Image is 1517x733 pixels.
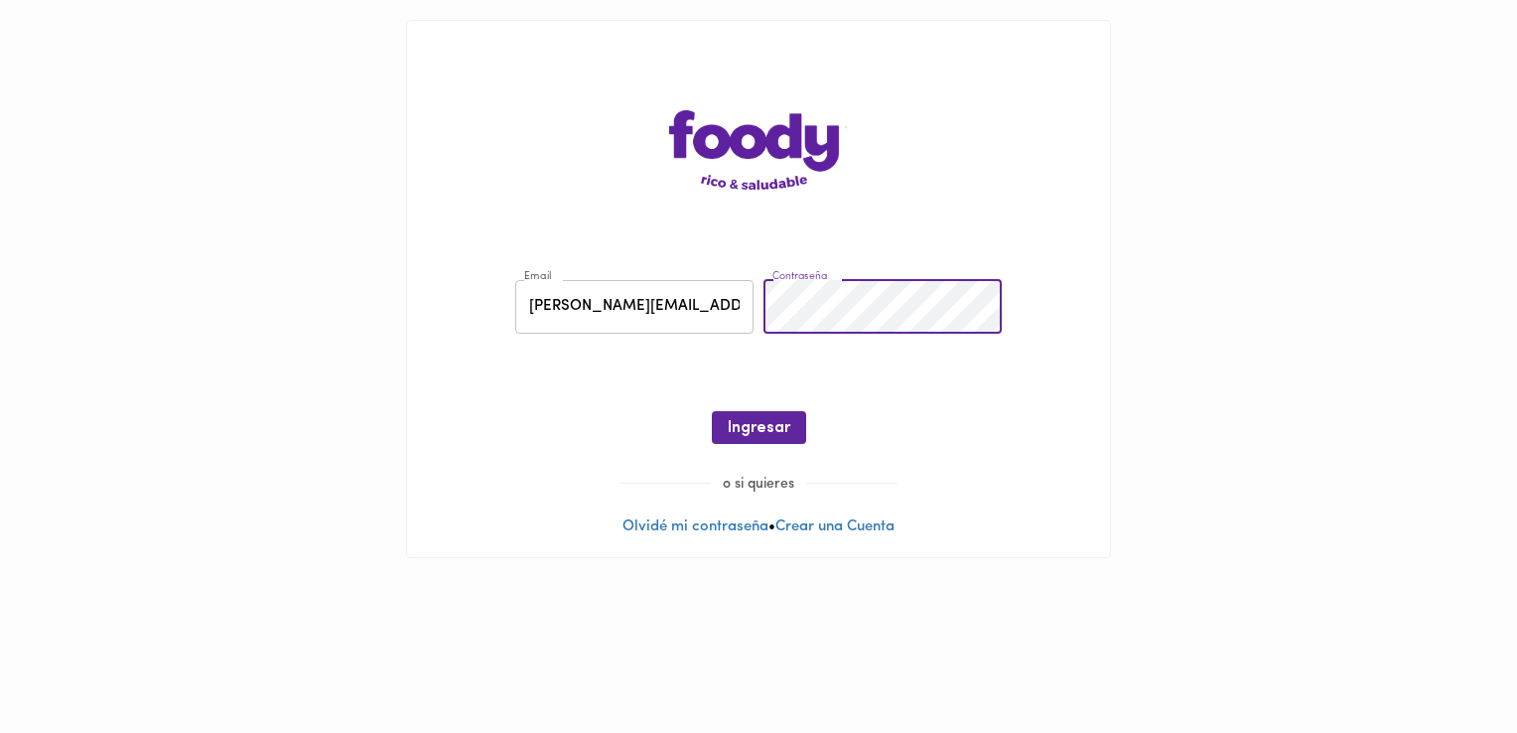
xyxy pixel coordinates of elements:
input: pepitoperez@gmail.com [515,280,754,335]
img: logo-main-page.png [669,110,848,190]
span: Ingresar [728,419,790,438]
iframe: Messagebird Livechat Widget [1402,618,1497,713]
div: • [407,21,1110,557]
span: o si quieres [711,477,806,492]
a: Crear una Cuenta [775,519,895,534]
a: Olvidé mi contraseña [622,519,768,534]
button: Ingresar [712,411,806,444]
